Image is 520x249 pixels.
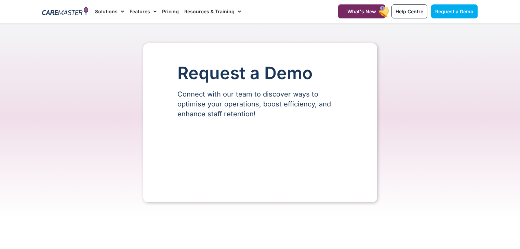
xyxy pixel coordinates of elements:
[338,4,385,18] a: What's New
[435,9,474,14] span: Request a Demo
[177,89,343,119] p: Connect with our team to discover ways to optimise your operations, boost efficiency, and enhance...
[177,131,343,182] iframe: Form 0
[396,9,423,14] span: Help Centre
[431,4,478,18] a: Request a Demo
[177,64,343,83] h1: Request a Demo
[347,9,376,14] span: What's New
[391,4,427,18] a: Help Centre
[42,6,88,17] img: CareMaster Logo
